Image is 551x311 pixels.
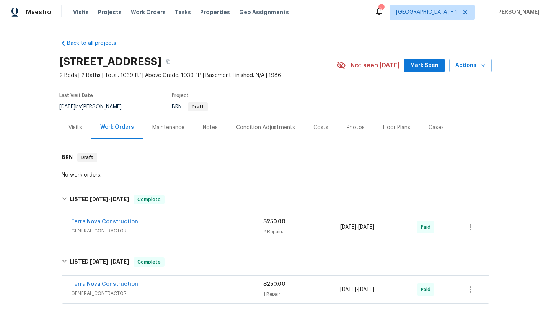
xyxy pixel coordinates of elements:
[455,61,486,70] span: Actions
[100,123,134,131] div: Work Orders
[340,287,356,292] span: [DATE]
[340,286,374,293] span: -
[134,258,164,266] span: Complete
[59,93,93,98] span: Last Visit Date
[263,228,340,236] div: 2 Repairs
[98,8,122,16] span: Projects
[421,223,434,231] span: Paid
[111,259,129,264] span: [DATE]
[429,124,444,131] div: Cases
[62,171,489,179] div: No work orders.
[263,290,340,298] div: 1 Repair
[340,224,356,230] span: [DATE]
[421,286,434,293] span: Paid
[189,105,207,109] span: Draft
[71,290,263,297] span: GENERAL_CONTRACTOR
[134,196,164,203] span: Complete
[358,224,374,230] span: [DATE]
[152,124,184,131] div: Maintenance
[111,196,129,202] span: [DATE]
[71,227,263,235] span: GENERAL_CONTRACTOR
[90,259,129,264] span: -
[449,59,492,73] button: Actions
[73,8,89,16] span: Visits
[90,196,108,202] span: [DATE]
[172,93,189,98] span: Project
[71,282,138,287] a: Terra Nova Construction
[70,195,129,204] h6: LISTED
[263,219,285,224] span: $250.00
[59,72,337,79] span: 2 Beds | 2 Baths | Total: 1039 ft² | Above Grade: 1039 ft² | Basement Finished: N/A | 1986
[350,62,399,69] span: Not seen [DATE]
[200,8,230,16] span: Properties
[340,223,374,231] span: -
[175,10,191,15] span: Tasks
[383,124,410,131] div: Floor Plans
[203,124,218,131] div: Notes
[62,153,73,162] h6: BRN
[347,124,365,131] div: Photos
[131,8,166,16] span: Work Orders
[59,104,75,110] span: [DATE]
[90,259,108,264] span: [DATE]
[161,55,175,69] button: Copy Address
[378,5,384,12] div: 6
[59,102,131,111] div: by [PERSON_NAME]
[70,257,129,267] h6: LISTED
[59,145,492,170] div: BRN Draft
[410,61,439,70] span: Mark Seen
[59,250,492,274] div: LISTED [DATE]-[DATE]Complete
[239,8,289,16] span: Geo Assignments
[172,104,208,110] span: BRN
[59,58,161,65] h2: [STREET_ADDRESS]
[313,124,328,131] div: Costs
[78,154,96,161] span: Draft
[358,287,374,292] span: [DATE]
[26,8,51,16] span: Maestro
[263,282,285,287] span: $250.00
[236,124,295,131] div: Condition Adjustments
[59,39,133,47] a: Back to all projects
[396,8,457,16] span: [GEOGRAPHIC_DATA] + 1
[68,124,82,131] div: Visits
[493,8,540,16] span: [PERSON_NAME]
[59,187,492,212] div: LISTED [DATE]-[DATE]Complete
[404,59,445,73] button: Mark Seen
[71,219,138,224] a: Terra Nova Construction
[90,196,129,202] span: -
